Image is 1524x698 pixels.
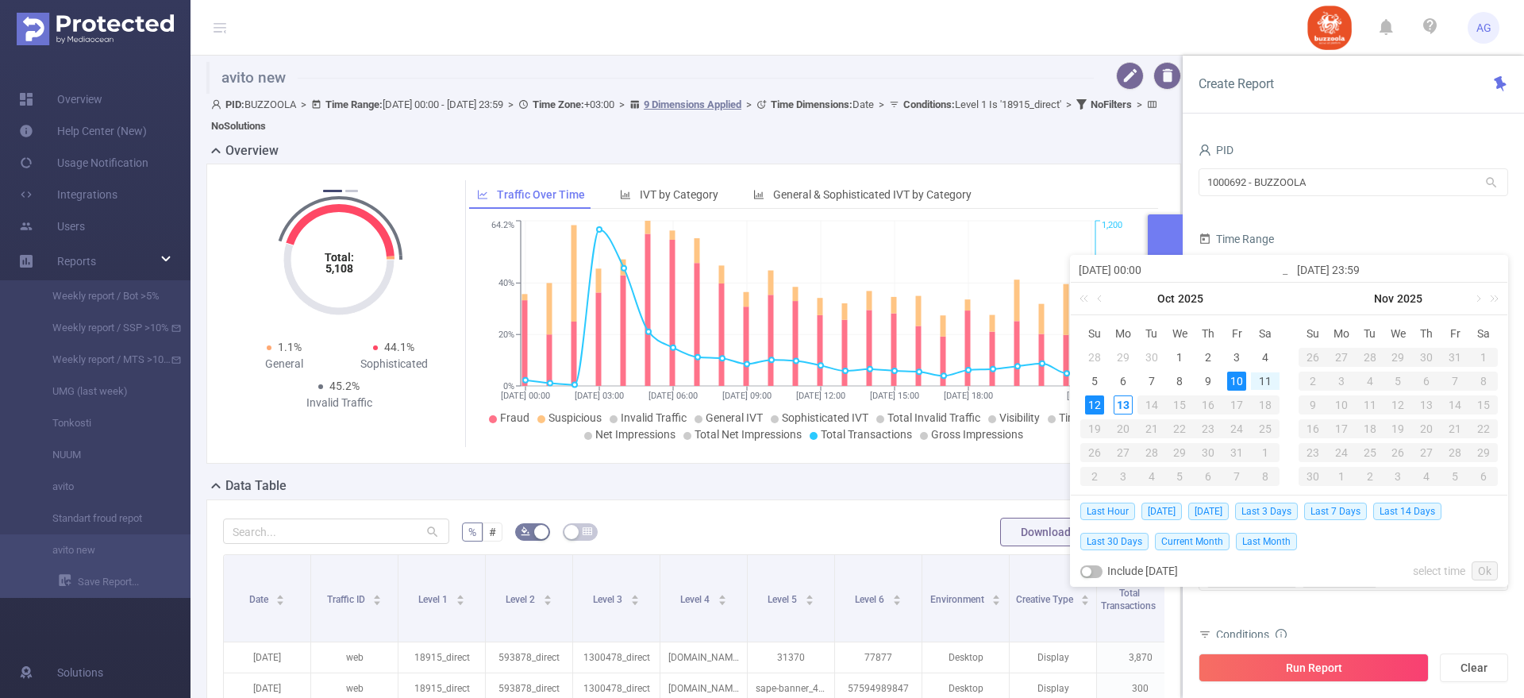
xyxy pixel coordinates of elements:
[1356,369,1384,393] td: November 4, 2025
[1356,443,1384,462] div: 25
[1299,419,1327,438] div: 16
[1194,419,1222,438] div: 23
[1470,283,1484,314] a: Next month (PageDown)
[1166,417,1195,441] td: October 22, 2025
[1199,654,1429,682] button: Run Report
[1412,467,1441,486] div: 4
[1356,441,1384,465] td: November 25, 2025
[1166,393,1195,417] td: October 15, 2025
[1137,417,1166,441] td: October 21, 2025
[1166,467,1195,486] div: 5
[32,471,171,503] a: avito
[1194,441,1222,465] td: October 30, 2025
[1109,467,1137,486] div: 3
[1251,417,1280,441] td: October 25, 2025
[1327,443,1356,462] div: 24
[1256,372,1275,391] div: 11
[706,411,763,424] span: General IVT
[1076,283,1097,314] a: Last year (Control + left)
[1222,369,1251,393] td: October 10, 2025
[1194,417,1222,441] td: October 23, 2025
[1327,369,1356,393] td: November 3, 2025
[548,411,602,424] span: Suspicious
[1356,393,1384,417] td: November 11, 2025
[1469,417,1498,441] td: November 22, 2025
[325,262,353,275] tspan: 5,108
[1194,345,1222,369] td: October 2, 2025
[1299,441,1327,465] td: November 23, 2025
[1412,369,1441,393] td: November 6, 2025
[1327,348,1356,367] div: 27
[1469,372,1498,391] div: 8
[1222,322,1251,345] th: Fri
[1299,467,1327,486] div: 30
[1080,419,1109,438] div: 19
[1356,345,1384,369] td: October 28, 2025
[1166,441,1195,465] td: October 29, 2025
[1356,322,1384,345] th: Tue
[32,439,171,471] a: NUUM
[32,376,171,407] a: UMG (last week)
[211,98,1161,132] span: BUZZOOLA [DATE] 00:00 - [DATE] 23:59 +03:00
[771,98,874,110] span: Date
[621,411,687,424] span: Invalid Traffic
[1440,654,1508,682] button: Clear
[1384,345,1413,369] td: October 29, 2025
[1299,443,1327,462] div: 23
[1137,419,1166,438] div: 21
[1441,369,1469,393] td: November 7, 2025
[500,411,529,424] span: Fraud
[1472,561,1498,580] a: Ok
[1469,443,1498,462] div: 29
[1199,372,1218,391] div: 9
[648,391,698,401] tspan: [DATE] 06:00
[1109,441,1137,465] td: October 27, 2025
[1059,411,1118,424] span: Time on Site
[1384,419,1413,438] div: 19
[1384,369,1413,393] td: November 5, 2025
[1299,348,1327,367] div: 26
[1251,326,1280,341] span: Sa
[1412,395,1441,415] div: 13
[325,251,354,264] tspan: Total:
[1299,393,1327,417] td: November 9, 2025
[870,391,919,401] tspan: [DATE] 15:00
[1166,326,1195,341] span: We
[1356,348,1384,367] div: 28
[1384,417,1413,441] td: November 19, 2025
[533,98,584,110] b: Time Zone:
[1222,467,1251,486] div: 7
[1094,283,1108,314] a: Previous month (PageUp)
[1156,283,1176,314] a: Oct
[640,188,718,201] span: IVT by Category
[1384,441,1413,465] td: November 26, 2025
[1222,345,1251,369] td: October 3, 2025
[211,99,225,110] i: icon: user
[1194,369,1222,393] td: October 9, 2025
[1469,348,1498,367] div: 1
[19,115,147,147] a: Help Center (New)
[1412,417,1441,441] td: November 20, 2025
[1356,326,1384,341] span: Tu
[595,428,675,441] span: Net Impressions
[325,98,383,110] b: Time Range:
[1441,465,1469,488] td: December 5, 2025
[874,98,889,110] span: >
[1109,419,1137,438] div: 20
[1372,283,1395,314] a: Nov
[1091,98,1132,110] b: No Filters
[1251,345,1280,369] td: October 4, 2025
[903,98,1061,110] span: Level 1 Is '18915_direct'
[1132,98,1147,110] span: >
[1227,348,1246,367] div: 3
[1251,369,1280,393] td: October 11, 2025
[1412,393,1441,417] td: November 13, 2025
[1327,372,1356,391] div: 3
[32,534,171,566] a: avito new
[1109,322,1137,345] th: Mon
[1441,467,1469,486] div: 5
[503,381,514,391] tspan: 0%
[284,395,394,411] div: Invalid Traffic
[1299,322,1327,345] th: Sun
[497,188,585,201] span: Traffic Over Time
